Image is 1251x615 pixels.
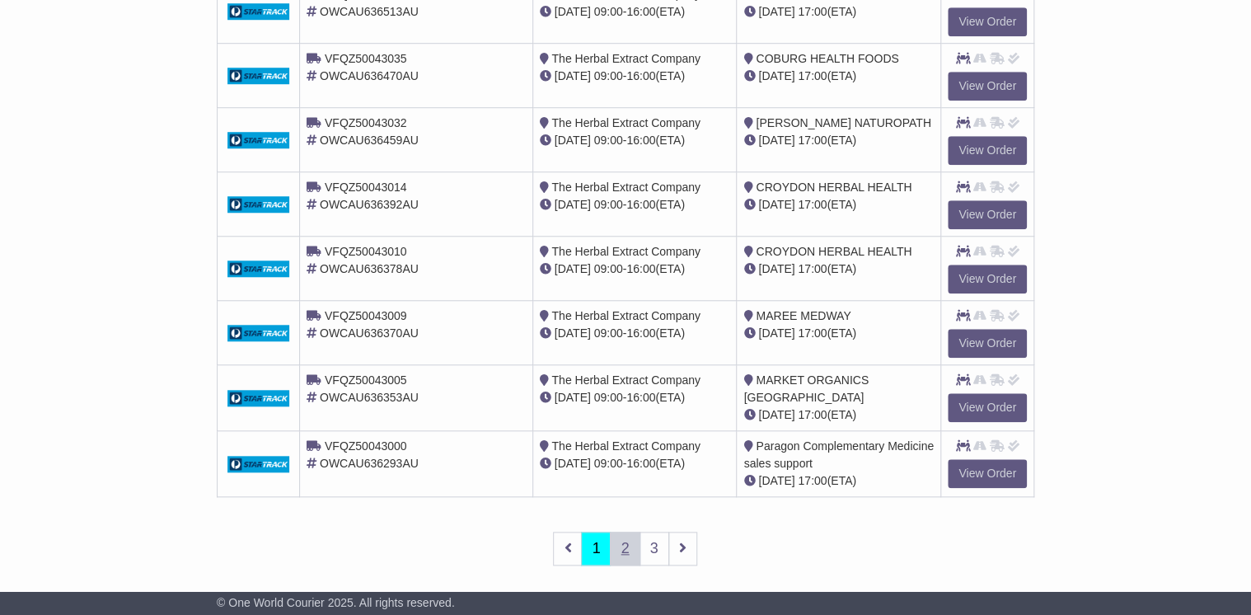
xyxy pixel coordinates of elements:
[540,68,730,85] div: - (ETA)
[555,5,591,18] span: [DATE]
[581,532,611,566] a: 1
[594,69,623,82] span: 09:00
[320,326,419,340] span: OWCAU636370AU
[227,325,289,341] img: GetCarrierServiceDarkLogo
[540,455,730,472] div: - (ETA)
[325,116,407,129] span: VFQZ50043032
[758,326,794,340] span: [DATE]
[610,532,640,566] a: 2
[540,389,730,406] div: - (ETA)
[743,68,934,85] div: (ETA)
[743,406,934,424] div: (ETA)
[217,596,455,609] span: © One World Courier 2025. All rights reserved.
[540,3,730,21] div: - (ETA)
[555,69,591,82] span: [DATE]
[320,262,419,275] span: OWCAU636378AU
[798,474,827,487] span: 17:00
[743,439,933,470] span: Paragon Complementary Medicine sales support
[756,309,850,322] span: MAREE MEDWAY
[948,136,1027,165] a: View Order
[594,326,623,340] span: 09:00
[756,245,911,258] span: CROYDON HERBAL HEALTH
[594,457,623,470] span: 09:00
[320,134,419,147] span: OWCAU636459AU
[626,457,655,470] span: 16:00
[626,326,655,340] span: 16:00
[798,5,827,18] span: 17:00
[325,52,407,65] span: VFQZ50043035
[551,116,700,129] span: The Herbal Extract Company
[551,181,700,194] span: The Herbal Extract Company
[948,200,1027,229] a: View Order
[948,459,1027,488] a: View Order
[758,262,794,275] span: [DATE]
[551,439,700,453] span: The Herbal Extract Company
[540,132,730,149] div: - (ETA)
[594,262,623,275] span: 09:00
[626,391,655,404] span: 16:00
[325,373,407,387] span: VFQZ50043005
[325,439,407,453] span: VFQZ50043000
[798,69,827,82] span: 17:00
[594,134,623,147] span: 09:00
[743,196,934,214] div: (ETA)
[948,393,1027,422] a: View Order
[594,198,623,211] span: 09:00
[758,5,794,18] span: [DATE]
[551,309,700,322] span: The Herbal Extract Company
[594,391,623,404] span: 09:00
[640,532,669,566] a: 3
[540,325,730,342] div: - (ETA)
[798,408,827,421] span: 17:00
[551,373,700,387] span: The Herbal Extract Company
[540,196,730,214] div: - (ETA)
[320,5,419,18] span: OWCAU636513AU
[540,261,730,278] div: - (ETA)
[227,3,289,20] img: GetCarrierServiceDarkLogo
[758,69,794,82] span: [DATE]
[798,198,827,211] span: 17:00
[594,5,623,18] span: 09:00
[320,69,419,82] span: OWCAU636470AU
[758,134,794,147] span: [DATE]
[320,457,419,470] span: OWCAU636293AU
[320,391,419,404] span: OWCAU636353AU
[758,474,794,487] span: [DATE]
[758,198,794,211] span: [DATE]
[551,52,700,65] span: The Herbal Extract Company
[227,68,289,84] img: GetCarrierServiceDarkLogo
[948,7,1027,36] a: View Order
[555,326,591,340] span: [DATE]
[325,309,407,322] span: VFQZ50043009
[756,52,898,65] span: COBURG HEALTH FOODS
[743,373,869,404] span: MARKET ORGANICS [GEOGRAPHIC_DATA]
[555,391,591,404] span: [DATE]
[227,390,289,406] img: GetCarrierServiceDarkLogo
[555,134,591,147] span: [DATE]
[320,198,419,211] span: OWCAU636392AU
[743,3,934,21] div: (ETA)
[756,116,930,129] span: [PERSON_NAME] NATUROPATH
[743,261,934,278] div: (ETA)
[325,181,407,194] span: VFQZ50043014
[626,262,655,275] span: 16:00
[948,265,1027,293] a: View Order
[798,134,827,147] span: 17:00
[626,5,655,18] span: 16:00
[756,181,911,194] span: CROYDON HERBAL HEALTH
[948,329,1027,358] a: View Order
[626,198,655,211] span: 16:00
[743,132,934,149] div: (ETA)
[948,72,1027,101] a: View Order
[227,456,289,472] img: GetCarrierServiceDarkLogo
[227,196,289,213] img: GetCarrierServiceDarkLogo
[227,261,289,277] img: GetCarrierServiceDarkLogo
[626,134,655,147] span: 16:00
[227,132,289,148] img: GetCarrierServiceDarkLogo
[555,262,591,275] span: [DATE]
[555,457,591,470] span: [DATE]
[325,245,407,258] span: VFQZ50043010
[555,198,591,211] span: [DATE]
[743,472,934,490] div: (ETA)
[626,69,655,82] span: 16:00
